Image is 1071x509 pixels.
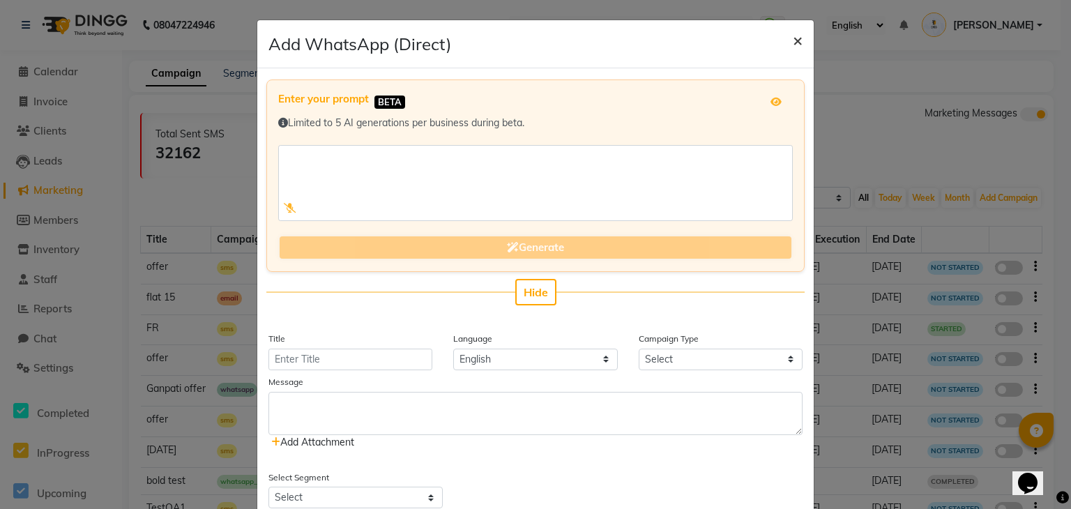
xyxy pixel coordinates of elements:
[268,333,285,345] label: Title
[639,333,699,345] label: Campaign Type
[374,96,405,109] span: BETA
[278,91,369,107] label: Enter your prompt
[278,116,793,130] div: Limited to 5 AI generations per business during beta.
[782,20,814,59] button: Close
[268,31,452,56] h4: Add WhatsApp (Direct)
[1012,453,1057,495] iframe: chat widget
[268,349,432,370] input: Enter Title
[268,376,303,388] label: Message
[515,279,556,305] button: Hide
[453,333,492,345] label: Language
[268,471,329,484] label: Select Segment
[524,285,548,299] span: Hide
[271,436,354,448] span: Add Attachment
[793,29,803,50] span: ×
